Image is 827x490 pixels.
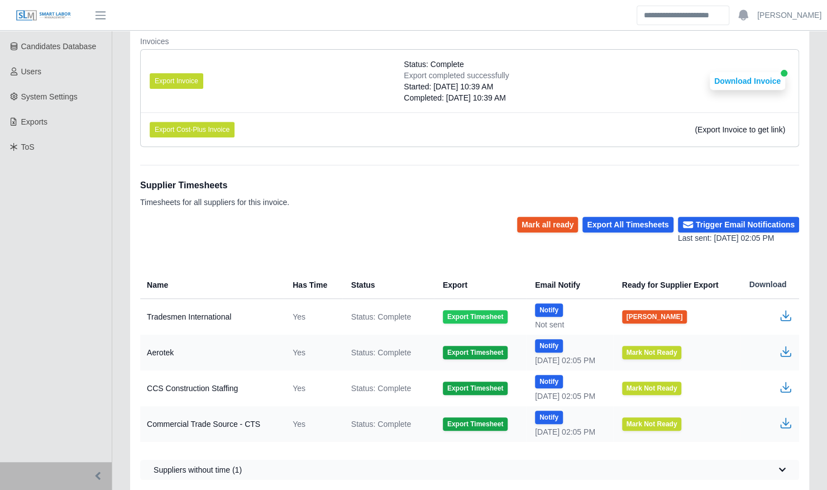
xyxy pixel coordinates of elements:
span: Status: Complete [351,311,411,322]
h1: Supplier Timesheets [140,179,289,192]
span: (Export Invoice to get link) [695,125,785,134]
div: Not sent [535,319,604,330]
div: Last sent: [DATE] 02:05 PM [678,232,799,244]
div: [DATE] 02:05 PM [535,426,604,437]
div: [DATE] 02:05 PM [535,391,604,402]
p: Timesheets for all suppliers for this invoice. [140,197,289,208]
th: Has Time [284,271,342,299]
a: Download Invoice [710,77,785,85]
td: Yes [284,335,342,370]
span: Status: Complete [404,59,463,70]
button: Export All Timesheets [582,217,673,232]
td: Yes [284,299,342,335]
button: Notify [535,375,563,388]
button: Mark all ready [517,217,578,232]
td: Yes [284,370,342,406]
span: System Settings [21,92,78,101]
div: Completed: [DATE] 10:39 AM [404,92,509,103]
span: Exports [21,117,47,126]
a: [PERSON_NAME] [757,9,821,21]
button: Export Timesheet [443,310,508,324]
span: Status: Complete [351,418,411,430]
td: Aerotek [140,335,284,370]
th: Ready for Supplier Export [613,271,740,299]
button: Export Timesheet [443,382,508,395]
button: Export Cost-Plus Invoice [150,122,235,137]
img: SLM Logo [16,9,71,22]
button: Export Invoice [150,73,203,89]
span: Suppliers without time (1) [154,464,242,475]
td: Tradesmen International [140,299,284,335]
button: Export Timesheet [443,346,508,359]
button: Mark Not Ready [622,346,682,359]
td: CCS Construction Staffing [140,370,284,406]
span: Status: Complete [351,383,411,394]
th: Download [740,271,799,299]
th: Export [434,271,526,299]
span: Candidates Database [21,42,97,51]
span: ToS [21,142,35,151]
button: Notify [535,303,563,317]
button: Mark Not Ready [622,417,682,431]
th: Status [342,271,434,299]
div: Export completed successfully [404,70,509,81]
button: Download Invoice [710,72,785,90]
button: Export Timesheet [443,417,508,431]
span: Status: Complete [351,347,411,358]
div: Started: [DATE] 10:39 AM [404,81,509,92]
div: [DATE] 02:05 PM [535,355,604,366]
td: Yes [284,406,342,442]
input: Search [637,6,729,25]
button: Notify [535,339,563,353]
button: Suppliers without time (1) [140,460,799,480]
button: Mark Not Ready [622,382,682,395]
button: [PERSON_NAME] [622,310,687,324]
td: Commercial Trade Source - CTS [140,406,284,442]
th: Name [140,271,284,299]
span: Users [21,67,42,76]
button: Trigger Email Notifications [678,217,799,232]
button: Notify [535,411,563,424]
th: Email Notify [526,271,613,299]
dt: Invoices [140,36,799,47]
